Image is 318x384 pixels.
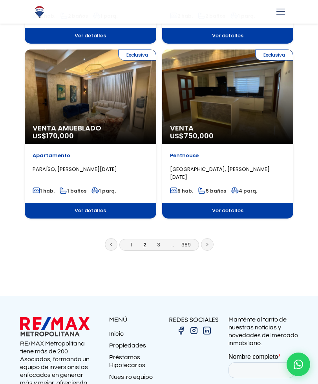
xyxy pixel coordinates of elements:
img: remax metropolitana logo [20,316,90,338]
span: 750,000 [184,131,214,141]
a: 2 [143,241,146,248]
span: PARAÍSO, [PERSON_NAME][DATE] [33,165,117,173]
a: ... [170,241,174,248]
span: 4 parq. [231,187,257,194]
span: 5 hab. [170,187,193,194]
a: 389 [181,241,191,248]
a: mobile menu [274,5,287,18]
p: Manténte al tanto de nuestras noticias y novedades del mercado inmobiliario. [228,316,298,347]
span: 1 parq. [91,187,116,194]
img: instagram.png [189,326,199,335]
span: 170,000 [46,131,74,141]
span: 1 hab. [33,187,55,194]
a: Inicio [109,330,159,342]
a: Préstamos Hipotecarios [109,353,159,373]
span: 1 baños [60,187,86,194]
p: MENÚ [109,316,159,324]
a: 3 [157,241,160,248]
img: linkedin.png [202,326,212,335]
p: Apartamento [33,152,148,160]
span: 5 baños [198,187,226,194]
p: REDES SOCIALES [159,316,228,324]
span: Exclusiva [255,50,293,61]
span: Ver detalles [25,203,156,219]
span: Ver detalles [25,28,156,44]
span: Venta Amueblado [33,124,148,132]
img: Logo de REMAX [33,5,46,19]
span: Exclusiva [118,50,156,61]
span: US$ [170,131,214,141]
a: Exclusiva Venta Amueblado US$170,000 Apartamento PARAÍSO, [PERSON_NAME][DATE] 1 hab. 1 baños 1 pa... [25,50,156,219]
span: Ver detalles [162,203,294,219]
a: 1 [130,241,132,248]
img: facebook.png [176,326,186,335]
span: Venta [170,124,286,132]
span: [GEOGRAPHIC_DATA], [PERSON_NAME][DATE] [170,165,270,181]
a: Exclusiva Venta US$750,000 Penthouse [GEOGRAPHIC_DATA], [PERSON_NAME][DATE] 5 hab. 5 baños 4 parq... [162,50,294,219]
p: Penthouse [170,152,286,160]
a: Propiedades [109,342,159,353]
span: US$ [33,131,74,141]
span: Ver detalles [162,28,294,44]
